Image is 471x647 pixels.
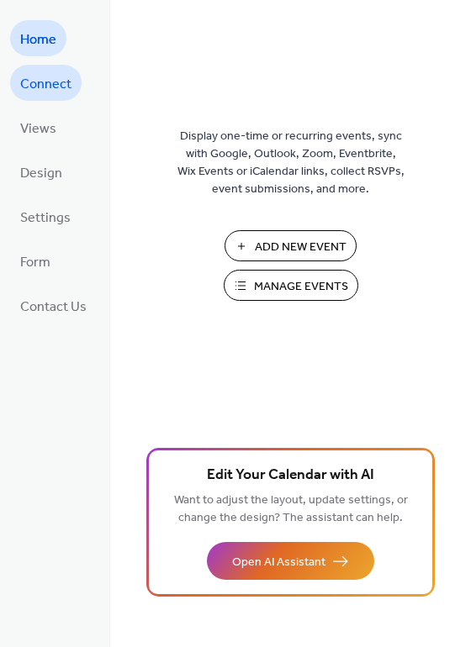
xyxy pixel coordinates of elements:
a: Form [10,243,61,279]
span: Design [20,160,62,187]
span: Want to adjust the layout, update settings, or change the design? The assistant can help. [174,489,408,529]
span: Display one-time or recurring events, sync with Google, Outlook, Zoom, Eventbrite, Wix Events or ... [177,128,405,198]
a: Views [10,109,66,145]
a: Design [10,154,72,190]
span: Form [20,250,50,276]
span: Settings [20,205,71,231]
a: Contact Us [10,287,97,323]
span: Contact Us [20,294,87,320]
span: Views [20,116,56,142]
a: Connect [10,65,82,101]
button: Manage Events [224,270,358,301]
a: Home [10,20,66,56]
span: Open AI Assistant [232,554,325,571]
span: Edit Your Calendar with AI [207,464,374,487]
span: Connect [20,71,71,97]
span: Home [20,27,56,53]
a: Settings [10,198,81,234]
span: Manage Events [254,278,348,296]
span: Add New Event [255,239,347,256]
button: Open AI Assistant [207,542,374,580]
button: Add New Event [225,230,357,261]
